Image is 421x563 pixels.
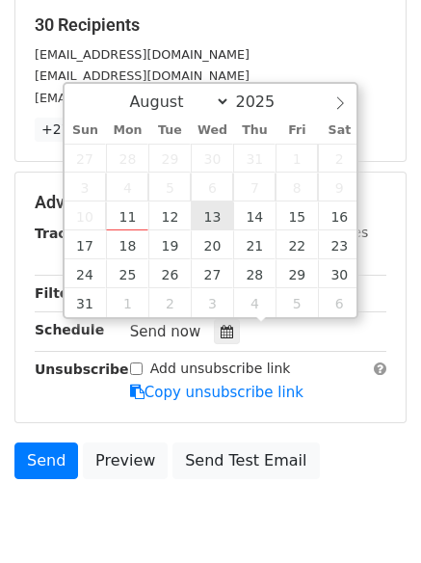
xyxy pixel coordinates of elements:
[106,230,148,259] span: August 18, 2025
[65,259,107,288] span: August 24, 2025
[233,288,276,317] span: September 4, 2025
[318,288,360,317] span: September 6, 2025
[276,230,318,259] span: August 22, 2025
[191,144,233,173] span: July 30, 2025
[35,322,104,337] strong: Schedule
[276,288,318,317] span: September 5, 2025
[106,201,148,230] span: August 11, 2025
[148,173,191,201] span: August 5, 2025
[35,68,250,83] small: [EMAIL_ADDRESS][DOMAIN_NAME]
[35,285,84,301] strong: Filters
[148,144,191,173] span: July 29, 2025
[191,124,233,137] span: Wed
[35,14,386,36] h5: 30 Recipients
[65,124,107,137] span: Sun
[191,201,233,230] span: August 13, 2025
[35,226,99,241] strong: Tracking
[276,144,318,173] span: August 1, 2025
[148,230,191,259] span: August 19, 2025
[148,259,191,288] span: August 26, 2025
[233,144,276,173] span: July 31, 2025
[230,93,300,111] input: Year
[65,144,107,173] span: July 27, 2025
[233,124,276,137] span: Thu
[318,144,360,173] span: August 2, 2025
[65,230,107,259] span: August 17, 2025
[83,442,168,479] a: Preview
[276,259,318,288] span: August 29, 2025
[318,259,360,288] span: August 30, 2025
[318,230,360,259] span: August 23, 2025
[233,230,276,259] span: August 21, 2025
[35,91,250,105] small: [EMAIL_ADDRESS][DOMAIN_NAME]
[276,173,318,201] span: August 8, 2025
[65,201,107,230] span: August 10, 2025
[191,230,233,259] span: August 20, 2025
[35,47,250,62] small: [EMAIL_ADDRESS][DOMAIN_NAME]
[233,259,276,288] span: August 28, 2025
[318,124,360,137] span: Sat
[276,201,318,230] span: August 15, 2025
[106,124,148,137] span: Mon
[233,201,276,230] span: August 14, 2025
[65,288,107,317] span: August 31, 2025
[148,201,191,230] span: August 12, 2025
[106,173,148,201] span: August 4, 2025
[233,173,276,201] span: August 7, 2025
[318,201,360,230] span: August 16, 2025
[106,259,148,288] span: August 25, 2025
[325,470,421,563] iframe: Chat Widget
[191,288,233,317] span: September 3, 2025
[148,288,191,317] span: September 2, 2025
[276,124,318,137] span: Fri
[191,173,233,201] span: August 6, 2025
[148,124,191,137] span: Tue
[150,359,291,379] label: Add unsubscribe link
[35,192,386,213] h5: Advanced
[130,323,201,340] span: Send now
[14,442,78,479] a: Send
[106,288,148,317] span: September 1, 2025
[35,118,116,142] a: +27 more
[106,144,148,173] span: July 28, 2025
[172,442,319,479] a: Send Test Email
[35,362,129,377] strong: Unsubscribe
[65,173,107,201] span: August 3, 2025
[318,173,360,201] span: August 9, 2025
[130,384,303,401] a: Copy unsubscribe link
[191,259,233,288] span: August 27, 2025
